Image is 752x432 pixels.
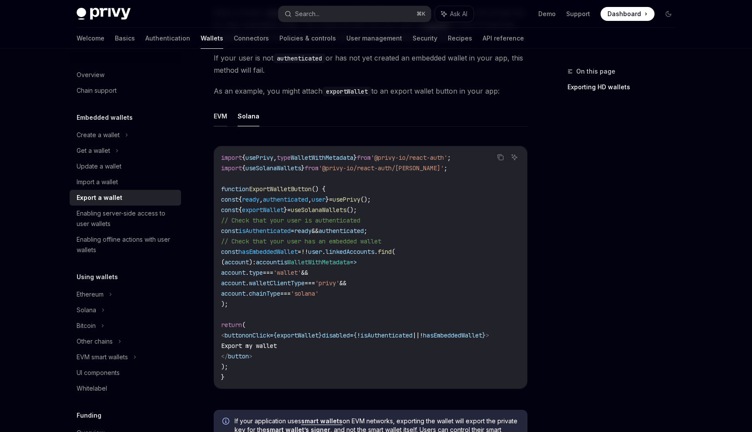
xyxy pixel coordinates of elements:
[308,196,312,203] span: ,
[280,258,287,266] span: is
[294,227,312,235] span: ready
[77,70,104,80] div: Overview
[312,185,326,193] span: () {
[77,368,120,378] div: UI components
[322,248,326,256] span: .
[312,227,319,235] span: &&
[326,196,329,203] span: }
[273,54,326,63] code: authenticated
[357,154,371,162] span: from
[77,352,128,362] div: EVM smart wallets
[214,85,527,97] span: As an example, you might attach to an export wallet button in your app:
[346,28,402,49] a: User management
[221,300,228,308] span: );
[77,130,120,140] div: Create a wallet
[538,10,556,18] a: Demo
[221,196,238,203] span: const
[661,7,675,21] button: Toggle dark mode
[77,177,118,187] div: Import a wallet
[242,164,245,172] span: {
[495,152,506,163] button: Copy the contents from the code block
[608,10,641,18] span: Dashboard
[392,248,395,256] span: (
[222,418,231,426] svg: Info
[413,28,437,49] a: Security
[378,248,392,256] span: find
[214,106,227,126] button: EVM
[242,154,245,162] span: {
[221,185,249,193] span: function
[70,83,181,98] a: Chain support
[566,10,590,18] a: Support
[221,321,242,329] span: return
[357,331,360,339] span: !
[77,28,104,49] a: Welcome
[77,410,101,421] h5: Funding
[245,290,249,297] span: .
[225,331,245,339] span: button
[301,164,305,172] span: }
[298,248,301,256] span: =
[77,336,113,347] div: Other chains
[77,321,96,331] div: Bitcoin
[77,305,96,315] div: Solana
[221,237,381,245] span: // Check that your user has an embedded wallet
[70,365,181,381] a: UI components
[312,196,326,203] span: user
[249,185,312,193] span: ExportWalletButton
[295,9,319,19] div: Search...
[249,352,252,360] span: >
[319,331,322,339] span: }
[245,279,249,287] span: .
[353,154,357,162] span: }
[420,331,423,339] span: !
[225,258,249,266] span: account
[249,279,305,287] span: walletClientType
[221,342,277,350] span: Export my wallet
[423,331,482,339] span: hasEmbeddedWallet
[249,258,252,266] span: )
[221,248,238,256] span: const
[291,290,319,297] span: 'solana'
[221,331,225,339] span: <
[77,145,110,156] div: Get a wallet
[245,331,270,339] span: onClick
[576,66,615,77] span: On this page
[413,331,420,339] span: ||
[450,10,467,18] span: Ask AI
[277,331,319,339] span: exportWallet
[360,331,413,339] span: isAuthenticated
[238,227,291,235] span: isAuthenticated
[238,248,298,256] span: hasEmbeddedWallet
[263,196,308,203] span: authenticated
[374,248,378,256] span: .
[77,272,118,282] h5: Using wallets
[77,234,176,255] div: Enabling offline actions with user wallets
[339,279,346,287] span: &&
[509,152,520,163] button: Ask AI
[245,164,301,172] span: useSolanaWallets
[279,6,431,22] button: Search...⌘K
[70,159,181,174] a: Update a wallet
[322,331,350,339] span: disabled
[305,164,319,172] span: from
[221,363,228,371] span: );
[242,321,245,329] span: (
[332,196,360,203] span: usePrivy
[567,80,682,94] a: Exporting HD wallets
[201,28,223,49] a: Wallets
[346,206,357,214] span: ();
[364,227,367,235] span: ;
[444,164,447,172] span: ;
[221,154,242,162] span: import
[287,206,291,214] span: =
[77,161,121,172] div: Update a wallet
[447,154,451,162] span: ;
[319,164,444,172] span: '@privy-io/react-auth/[PERSON_NAME]'
[77,8,131,20] img: dark logo
[353,331,357,339] span: {
[221,269,245,277] span: account
[483,28,524,49] a: API reference
[221,258,225,266] span: (
[70,381,181,396] a: Whitelabel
